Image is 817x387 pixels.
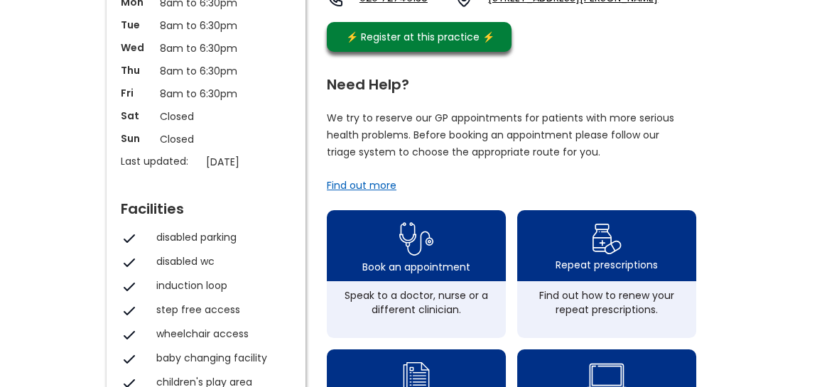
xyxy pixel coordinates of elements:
[121,63,153,77] p: Thu
[338,29,502,45] div: ⚡️ Register at this practice ⚡️
[160,18,252,33] p: 8am to 6:30pm
[524,288,689,317] div: Find out how to renew your repeat prescriptions.
[156,254,284,268] div: disabled wc
[556,258,658,272] div: Repeat prescriptions
[121,18,153,32] p: Tue
[592,220,622,258] img: repeat prescription icon
[156,230,284,244] div: disabled parking
[327,109,675,160] p: We try to reserve our GP appointments for patients with more serious health problems. Before book...
[362,260,470,274] div: Book an appointment
[327,70,696,92] div: Need Help?
[160,63,252,79] p: 8am to 6:30pm
[160,86,252,102] p: 8am to 6:30pm
[121,195,291,216] div: Facilities
[160,131,252,147] p: Closed
[121,40,153,55] p: Wed
[121,131,153,146] p: Sun
[121,109,153,123] p: Sat
[156,327,284,341] div: wheelchair access
[156,302,284,317] div: step free access
[121,86,153,100] p: Fri
[517,210,696,338] a: repeat prescription iconRepeat prescriptionsFind out how to renew your repeat prescriptions.
[156,351,284,365] div: baby changing facility
[206,154,298,170] p: [DATE]
[156,278,284,293] div: induction loop
[399,218,433,260] img: book appointment icon
[160,40,252,56] p: 8am to 6:30pm
[121,154,199,168] p: Last updated:
[160,109,252,124] p: Closed
[327,210,506,338] a: book appointment icon Book an appointmentSpeak to a doctor, nurse or a different clinician.
[334,288,499,317] div: Speak to a doctor, nurse or a different clinician.
[327,178,396,192] a: Find out more
[327,22,512,52] a: ⚡️ Register at this practice ⚡️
